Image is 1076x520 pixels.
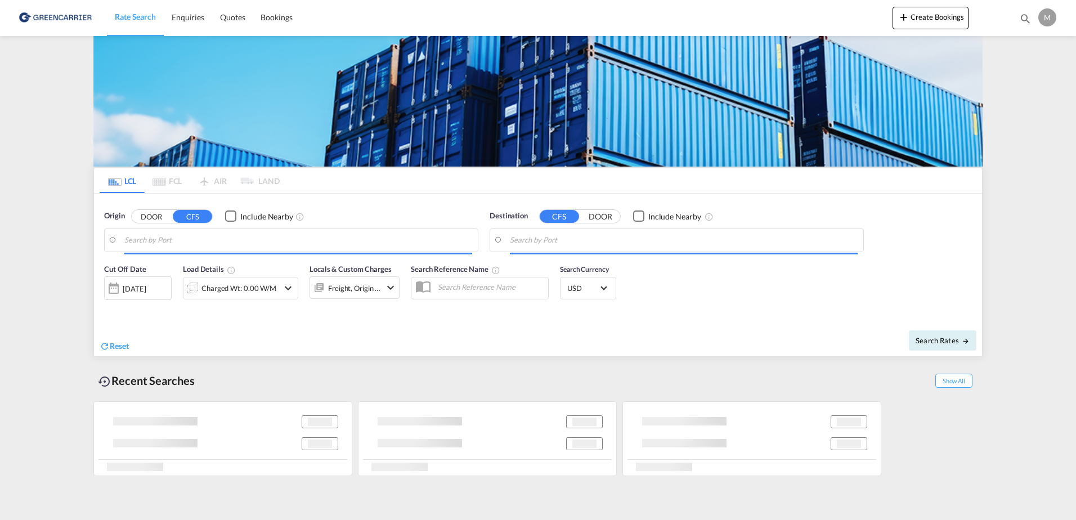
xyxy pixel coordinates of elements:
[220,12,245,22] span: Quotes
[183,265,236,274] span: Load Details
[98,375,111,388] md-icon: icon-backup-restore
[104,265,146,274] span: Cut Off Date
[432,279,548,295] input: Search Reference Name
[123,284,146,294] div: [DATE]
[93,36,983,167] img: GreenCarrierFCL_LCL.png
[935,374,972,388] span: Show All
[172,12,204,22] span: Enquiries
[104,276,172,300] div: [DATE]
[897,10,911,24] md-icon: icon-plus 400-fg
[567,283,599,293] span: USD
[510,232,858,249] input: Search by Port
[17,5,93,30] img: b0b18ec08afe11efb1d4932555f5f09d.png
[104,210,124,222] span: Origin
[909,330,976,351] button: Search Ratesicon-arrow-right
[225,210,293,222] md-checkbox: Checkbox No Ink
[110,341,129,351] span: Reset
[240,211,293,222] div: Include Nearby
[1019,12,1032,29] div: icon-magnify
[124,232,472,249] input: Search by Port
[1038,8,1056,26] div: M
[490,210,528,222] span: Destination
[491,266,500,275] md-icon: Your search will be saved by the below given name
[648,211,701,222] div: Include Nearby
[411,265,500,274] span: Search Reference Name
[310,265,392,274] span: Locals & Custom Charges
[1019,12,1032,25] md-icon: icon-magnify
[328,280,381,296] div: Freight Origin Destination
[633,210,701,222] md-checkbox: Checkbox No Ink
[183,277,298,299] div: Charged Wt: 0.00 W/Micon-chevron-down
[104,299,113,314] md-datepicker: Select
[227,266,236,275] md-icon: Chargeable Weight
[115,12,156,21] span: Rate Search
[261,12,292,22] span: Bookings
[310,276,400,299] div: Freight Origin Destinationicon-chevron-down
[540,210,579,223] button: CFS
[132,210,171,223] button: DOOR
[705,212,714,221] md-icon: Unchecked: Ignores neighbouring ports when fetching rates.Checked : Includes neighbouring ports w...
[100,341,110,351] md-icon: icon-refresh
[94,194,982,356] div: Origin DOOR CFS Checkbox No InkUnchecked: Ignores neighbouring ports when fetching rates.Checked ...
[281,281,295,295] md-icon: icon-chevron-down
[560,265,609,274] span: Search Currency
[173,210,212,223] button: CFS
[581,210,620,223] button: DOOR
[100,168,280,193] md-pagination-wrapper: Use the left and right arrow keys to navigate between tabs
[93,368,199,393] div: Recent Searches
[916,336,970,345] span: Search Rates
[962,337,970,345] md-icon: icon-arrow-right
[201,280,276,296] div: Charged Wt: 0.00 W/M
[100,340,129,353] div: icon-refreshReset
[566,280,610,296] md-select: Select Currency: $ USDUnited States Dollar
[893,7,969,29] button: icon-plus 400-fgCreate Bookings
[100,168,145,193] md-tab-item: LCL
[295,212,304,221] md-icon: Unchecked: Ignores neighbouring ports when fetching rates.Checked : Includes neighbouring ports w...
[384,281,397,294] md-icon: icon-chevron-down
